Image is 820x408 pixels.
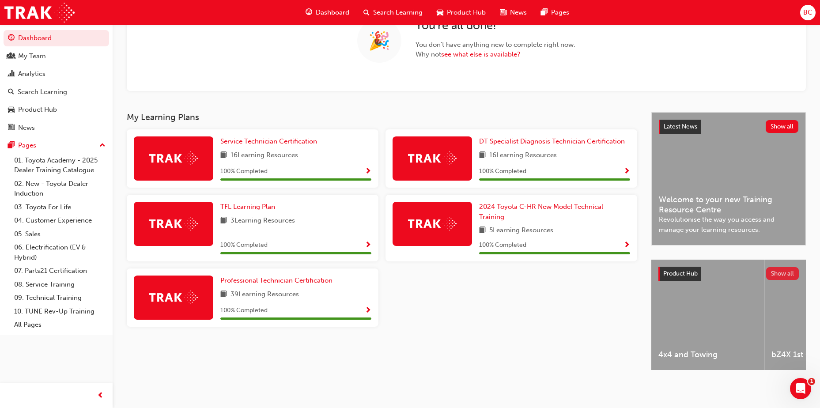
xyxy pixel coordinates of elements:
a: Product Hub [4,102,109,118]
a: 04. Customer Experience [11,214,109,227]
span: car-icon [437,7,443,18]
a: Service Technician Certification [220,136,321,147]
span: Product Hub [663,270,698,277]
iframe: Intercom live chat [790,378,811,399]
img: Trak [149,217,198,230]
span: TFL Learning Plan [220,203,275,211]
span: 1 [808,378,815,385]
button: Show Progress [365,240,371,251]
span: news-icon [500,7,506,18]
span: Why not [416,49,575,60]
div: Product Hub [18,105,57,115]
span: Latest News [664,123,697,130]
a: Search Learning [4,84,109,100]
span: pages-icon [8,142,15,150]
div: Search Learning [18,87,67,97]
a: 10. TUNE Rev-Up Training [11,305,109,318]
span: Dashboard [316,8,349,18]
span: 🎉 [368,36,390,46]
span: guage-icon [8,34,15,42]
a: DT Specialist Diagnosis Technician Certification [479,136,628,147]
a: TFL Learning Plan [220,202,279,212]
button: Show Progress [624,166,630,177]
span: BC [803,8,812,18]
div: Analytics [18,69,45,79]
a: 01. Toyota Academy - 2025 Dealer Training Catalogue [11,154,109,177]
a: 09. Technical Training [11,291,109,305]
span: book-icon [220,150,227,161]
div: News [18,123,35,133]
h2: You ' re all done! [416,19,575,33]
span: prev-icon [97,390,104,401]
button: DashboardMy TeamAnalyticsSearch LearningProduct HubNews [4,28,109,137]
a: Product HubShow all [658,267,799,281]
span: people-icon [8,53,15,60]
span: Professional Technician Certification [220,276,333,284]
span: Show Progress [365,242,371,249]
span: 4x4 and Towing [658,350,757,360]
span: chart-icon [8,70,15,78]
span: 16 Learning Resources [231,150,298,161]
h3: My Learning Plans [127,112,637,122]
a: News [4,120,109,136]
a: My Team [4,48,109,64]
span: Show Progress [624,242,630,249]
a: guage-iconDashboard [299,4,356,22]
span: 100 % Completed [220,240,268,250]
span: Service Technician Certification [220,137,317,145]
div: My Team [18,51,46,61]
span: book-icon [220,215,227,227]
a: 02. New - Toyota Dealer Induction [11,177,109,200]
a: see what else is available? [441,50,520,58]
button: Show Progress [365,166,371,177]
span: Revolutionise the way you access and manage your learning resources. [659,215,798,234]
a: 06. Electrification (EV & Hybrid) [11,241,109,264]
span: search-icon [8,88,14,96]
span: Welcome to your new Training Resource Centre [659,195,798,215]
span: pages-icon [541,7,548,18]
span: Pages [551,8,569,18]
span: 5 Learning Resources [489,225,553,236]
span: Show Progress [624,168,630,176]
span: 100 % Completed [479,240,526,250]
a: 07. Parts21 Certification [11,264,109,278]
button: Show Progress [365,305,371,316]
a: pages-iconPages [534,4,576,22]
span: guage-icon [306,7,312,18]
span: DT Specialist Diagnosis Technician Certification [479,137,625,145]
span: book-icon [479,150,486,161]
a: news-iconNews [493,4,534,22]
a: Latest NewsShow allWelcome to your new Training Resource CentreRevolutionise the way you access a... [651,112,806,246]
a: 4x4 and Towing [651,260,764,370]
a: 08. Service Training [11,278,109,291]
a: All Pages [11,318,109,332]
span: search-icon [363,7,370,18]
a: Latest NewsShow all [659,120,798,134]
span: News [510,8,527,18]
span: book-icon [220,289,227,300]
span: You don ' t have anything new to complete right now. [416,40,575,50]
a: 03. Toyota For Life [11,200,109,214]
span: 3 Learning Resources [231,215,295,227]
a: 05. Sales [11,227,109,241]
span: Show Progress [365,307,371,315]
img: Trak [149,151,198,165]
span: news-icon [8,124,15,132]
a: search-iconSearch Learning [356,4,430,22]
a: Dashboard [4,30,109,46]
span: Show Progress [365,168,371,176]
span: 100 % Completed [479,166,526,177]
img: Trak [4,3,75,23]
button: Show all [766,267,799,280]
button: BC [800,5,816,20]
span: 2024 Toyota C-HR New Model Technical Training [479,203,603,221]
img: Trak [149,291,198,304]
button: Pages [4,137,109,154]
span: 100 % Completed [220,306,268,316]
a: 2024 Toyota C-HR New Model Technical Training [479,202,630,222]
span: book-icon [479,225,486,236]
span: car-icon [8,106,15,114]
a: Professional Technician Certification [220,276,336,286]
